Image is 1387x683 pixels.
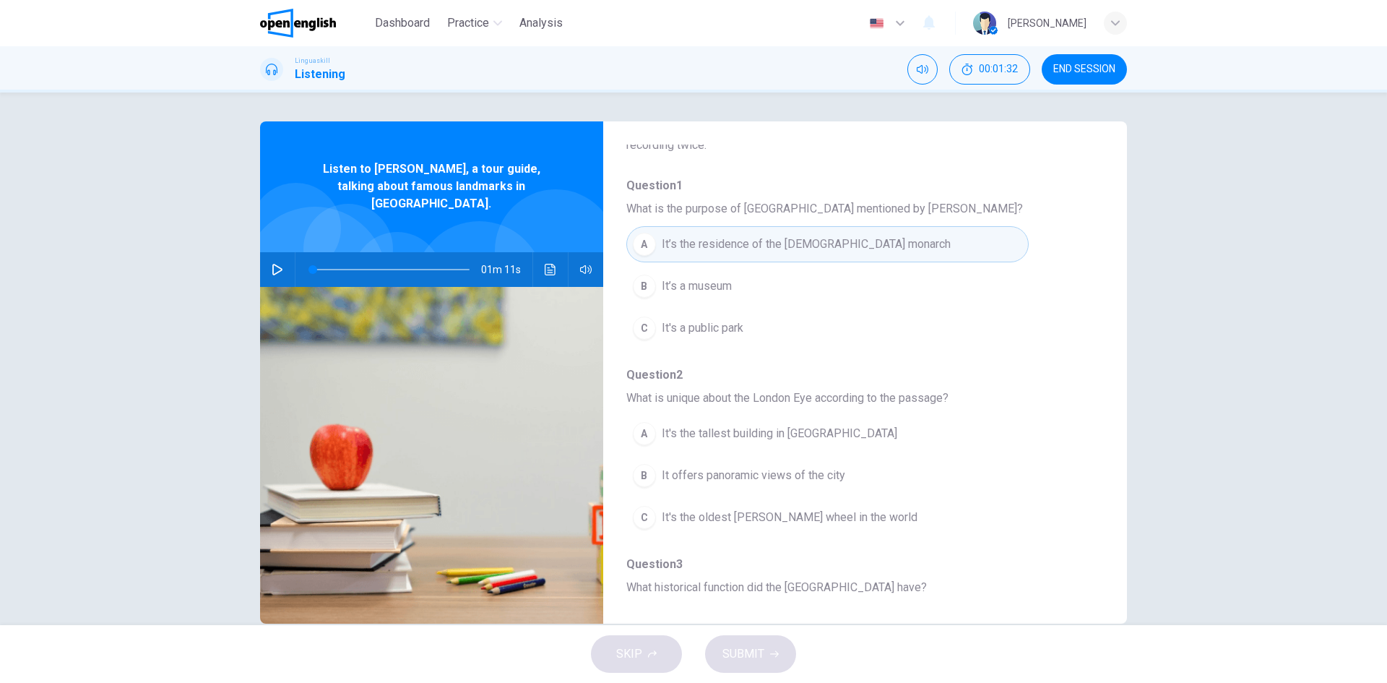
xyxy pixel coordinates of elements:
button: AIt's the tallest building in [GEOGRAPHIC_DATA] [626,416,1029,452]
button: CIt's the oldest [PERSON_NAME] wheel in the world [626,499,1029,536]
button: Analysis [514,10,569,36]
div: B [633,464,656,487]
h1: Listening [295,66,345,83]
div: B [633,275,656,298]
div: C [633,317,656,340]
div: Hide [949,54,1030,85]
span: What historical function did the [GEOGRAPHIC_DATA] have? [626,579,1081,596]
button: Dashboard [369,10,436,36]
img: Listen to Sarah, a tour guide, talking about famous landmarks in London. [260,287,603,624]
span: Dashboard [375,14,430,32]
div: Mute [907,54,938,85]
span: END SESSION [1053,64,1115,75]
div: C [633,506,656,529]
img: Profile picture [973,12,996,35]
button: BIt’s a museum [626,268,1029,304]
div: [PERSON_NAME] [1008,14,1086,32]
span: It's the tallest building in [GEOGRAPHIC_DATA] [662,425,897,442]
span: It’s the residence of the [DEMOGRAPHIC_DATA] monarch [662,236,951,253]
button: CIt's a public park [626,310,1029,346]
span: Linguaskill [295,56,330,66]
span: It's the oldest [PERSON_NAME] wheel in the world [662,509,917,526]
div: A [633,422,656,445]
button: BIt offers panoramic views of the city [626,458,1029,494]
button: 00:01:32 [949,54,1030,85]
button: AIt’s the residence of the [DEMOGRAPHIC_DATA] monarch [626,226,1029,262]
span: What is the purpose of [GEOGRAPHIC_DATA] mentioned by [PERSON_NAME]? [626,200,1081,218]
span: It offers panoramic views of the city [662,467,845,484]
span: It’s a museum [662,278,732,295]
span: Question 1 [626,177,1081,194]
span: What is unique about the London Eye according to the passage? [626,390,1081,407]
span: 00:01:32 [979,64,1018,75]
span: Analysis [519,14,563,32]
span: It's a public park [662,319,743,337]
button: Click to see the audio transcription [539,252,562,287]
img: en [868,18,886,29]
a: OpenEnglish logo [260,9,369,38]
button: END SESSION [1042,54,1127,85]
span: Listen to [PERSON_NAME], a tour guide, talking about famous landmarks in [GEOGRAPHIC_DATA]. [307,160,556,212]
span: Question 3 [626,556,1081,573]
img: OpenEnglish logo [260,9,336,38]
span: Question 2 [626,366,1081,384]
span: Practice [447,14,489,32]
div: A [633,233,656,256]
button: Practice [441,10,508,36]
span: 01m 11s [481,252,532,287]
